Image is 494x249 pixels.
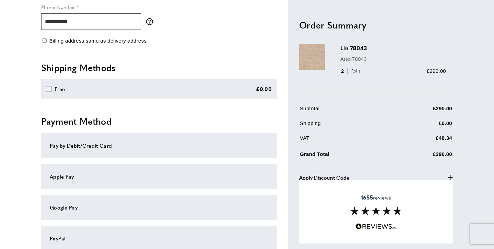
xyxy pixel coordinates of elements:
td: £290.00 [392,148,452,163]
td: £290.00 [392,104,452,117]
strong: 1655 [361,193,373,201]
div: 2 [340,67,363,75]
span: Billing address same as delivery address [49,38,146,44]
td: £48.34 [392,134,452,147]
span: Phone Number [41,3,75,10]
td: Subtotal [300,104,392,117]
img: Lin 78043 [299,44,325,70]
p: Arte-78043 [340,55,446,63]
div: Pay by Debit/Credit Card [50,142,269,150]
span: reviews [361,194,391,201]
div: Apple Pay [50,172,269,181]
button: More information [146,18,156,25]
div: Google Pay [50,203,269,212]
h2: Payment Method [41,115,277,127]
input: Billing address same as delivery address [43,38,47,43]
h2: Order Summary [299,19,453,31]
td: Shipping [300,119,392,132]
td: Grand Total [300,148,392,163]
span: £290.00 [427,68,446,73]
div: Free [55,85,65,93]
img: Reviews.io 5 stars [355,223,397,230]
div: £0.00 [256,85,272,93]
td: £0.00 [392,119,452,132]
td: VAT [300,134,392,147]
span: Rolls [348,68,362,74]
img: Reviews section [350,207,402,215]
div: PayPal [50,234,269,242]
span: Apply Discount Code [299,173,349,181]
h3: Lin 78043 [340,44,446,52]
h2: Shipping Methods [41,61,277,74]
